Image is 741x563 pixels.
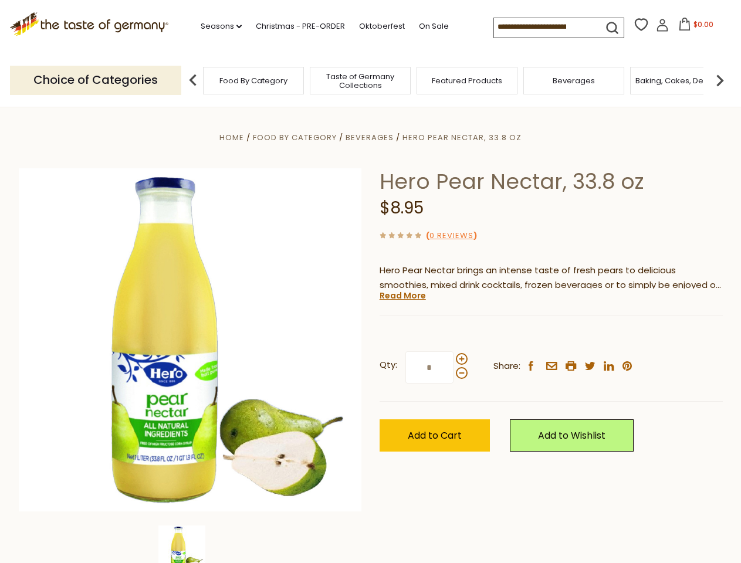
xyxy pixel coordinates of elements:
[380,168,723,195] h1: Hero Pear Nectar, 33.8 oz
[671,18,721,35] button: $0.00
[380,419,490,452] button: Add to Cart
[181,69,205,92] img: previous arrow
[408,429,462,442] span: Add to Cart
[201,20,242,33] a: Seasons
[432,76,502,85] a: Featured Products
[219,132,244,143] a: Home
[380,290,426,301] a: Read More
[635,76,726,85] a: Baking, Cakes, Desserts
[219,76,287,85] a: Food By Category
[419,20,449,33] a: On Sale
[10,66,181,94] p: Choice of Categories
[256,20,345,33] a: Christmas - PRE-ORDER
[346,132,394,143] a: Beverages
[493,359,520,374] span: Share:
[359,20,405,33] a: Oktoberfest
[380,196,424,219] span: $8.95
[19,168,362,511] img: Hero Pear Nectar, 33.8 oz
[380,263,723,293] p: Hero Pear Nectar brings an intense taste of fresh pears to delicious smoothies, mixed drink cockt...
[405,351,454,384] input: Qty:
[553,76,595,85] a: Beverages
[380,358,397,372] strong: Qty:
[429,230,473,242] a: 0 Reviews
[708,69,732,92] img: next arrow
[313,72,407,90] a: Taste of Germany Collections
[426,230,477,241] span: ( )
[253,132,337,143] a: Food By Category
[510,419,634,452] a: Add to Wishlist
[693,19,713,29] span: $0.00
[402,132,522,143] a: Hero Pear Nectar, 33.8 oz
